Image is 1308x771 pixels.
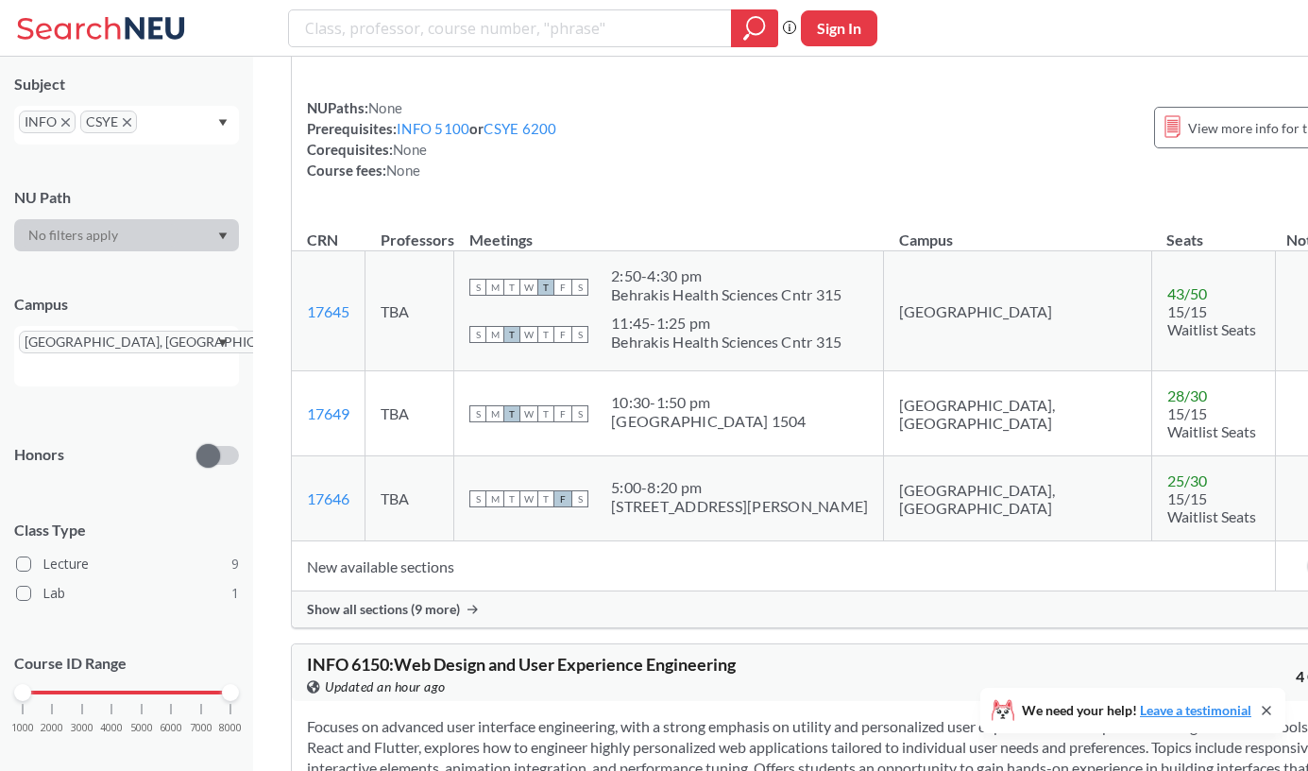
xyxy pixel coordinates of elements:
[611,314,841,333] div: 11:45 - 1:25 pm
[554,490,571,507] span: F
[14,106,239,145] div: INFOX to remove pillCSYEX to remove pillDropdown arrow
[1167,386,1207,404] span: 28 / 30
[503,405,520,422] span: T
[307,404,349,422] a: 17649
[11,723,34,733] span: 1000
[884,456,1151,541] td: [GEOGRAPHIC_DATA], [GEOGRAPHIC_DATA]
[1167,404,1256,440] span: 15/15 Waitlist Seats
[1167,302,1256,338] span: 15/15 Waitlist Seats
[611,285,841,304] div: Behrakis Health Sciences Cntr 315
[14,444,64,466] p: Honors
[71,723,93,733] span: 3000
[537,326,554,343] span: T
[218,119,228,127] svg: Dropdown arrow
[611,266,841,285] div: 2:50 - 4:30 pm
[1167,471,1207,489] span: 25 / 30
[554,279,571,296] span: F
[486,490,503,507] span: M
[231,583,239,604] span: 1
[486,326,503,343] span: M
[554,326,571,343] span: F
[484,120,556,137] a: CSYE 6200
[571,490,588,507] span: S
[100,723,123,733] span: 4000
[368,99,402,116] span: None
[1167,489,1256,525] span: 15/15 Waitlist Seats
[611,412,807,431] div: [GEOGRAPHIC_DATA] 1504
[1151,211,1275,251] th: Seats
[365,371,454,456] td: TBA
[218,339,228,347] svg: Dropdown arrow
[611,333,841,351] div: Behrakis Health Sciences Cntr 315
[365,211,454,251] th: Professors
[325,677,446,697] span: Updated an hour ago
[231,554,239,574] span: 9
[571,279,588,296] span: S
[190,723,212,733] span: 7000
[884,371,1151,456] td: [GEOGRAPHIC_DATA], [GEOGRAPHIC_DATA]
[520,490,537,507] span: W
[19,111,76,133] span: INFOX to remove pill
[303,12,718,44] input: Class, professor, course number, "phrase"
[520,405,537,422] span: W
[537,490,554,507] span: T
[307,489,349,507] a: 17646
[611,497,868,516] div: [STREET_ADDRESS][PERSON_NAME]
[14,653,239,675] p: Course ID Range
[520,326,537,343] span: W
[611,393,807,412] div: 10:30 - 1:50 pm
[393,141,427,158] span: None
[16,552,239,576] label: Lecture
[307,302,349,320] a: 17645
[884,251,1151,371] td: [GEOGRAPHIC_DATA]
[386,162,420,179] span: None
[469,326,486,343] span: S
[307,97,557,180] div: NUPaths: Prerequisites: or Corequisites: Course fees:
[307,601,460,618] span: Show all sections (9 more)
[469,405,486,422] span: S
[884,211,1151,251] th: Campus
[454,211,884,251] th: Meetings
[537,279,554,296] span: T
[61,118,70,127] svg: X to remove pill
[307,230,338,250] div: CRN
[16,581,239,606] label: Lab
[731,9,778,47] div: magnifying glass
[469,490,486,507] span: S
[14,74,239,94] div: Subject
[14,187,239,208] div: NU Path
[14,520,239,540] span: Class Type
[160,723,182,733] span: 6000
[219,723,242,733] span: 8000
[80,111,137,133] span: CSYEX to remove pill
[520,279,537,296] span: W
[14,326,239,386] div: [GEOGRAPHIC_DATA], [GEOGRAPHIC_DATA]X to remove pillDropdown arrow
[130,723,153,733] span: 5000
[503,490,520,507] span: T
[503,279,520,296] span: T
[554,405,571,422] span: F
[1022,704,1251,717] span: We need your help!
[537,405,554,422] span: T
[14,219,239,251] div: Dropdown arrow
[611,478,868,497] div: 5:00 - 8:20 pm
[1140,702,1251,718] a: Leave a testimonial
[365,251,454,371] td: TBA
[486,279,503,296] span: M
[14,294,239,315] div: Campus
[397,120,469,137] a: INFO 5100
[218,232,228,240] svg: Dropdown arrow
[743,15,766,42] svg: magnifying glass
[486,405,503,422] span: M
[571,326,588,343] span: S
[801,10,877,46] button: Sign In
[1167,284,1207,302] span: 43 / 50
[123,118,131,127] svg: X to remove pill
[365,456,454,541] td: TBA
[19,331,319,353] span: [GEOGRAPHIC_DATA], [GEOGRAPHIC_DATA]X to remove pill
[469,279,486,296] span: S
[307,654,736,675] span: INFO 6150 : Web Design and User Experience Engineering
[503,326,520,343] span: T
[41,723,63,733] span: 2000
[292,541,1275,591] td: New available sections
